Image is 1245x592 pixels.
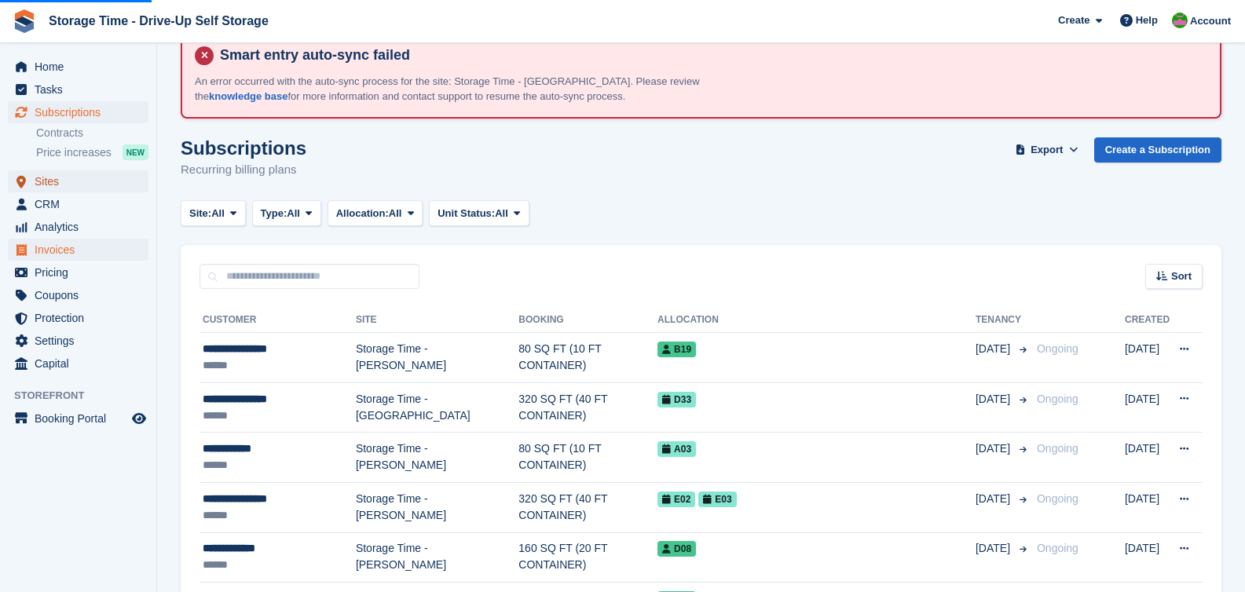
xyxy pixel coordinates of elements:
td: 80 SQ FT (10 FT CONTAINER) [518,333,657,383]
a: Storage Time - Drive-Up Self Storage [42,8,275,34]
span: All [389,206,402,221]
td: 320 SQ FT (40 FT CONTAINER) [518,482,657,532]
a: menu [8,353,148,375]
span: [DATE] [976,440,1013,457]
span: Capital [35,353,129,375]
th: Allocation [657,308,976,333]
th: Customer [200,308,356,333]
span: D33 [657,392,696,407]
span: Storefront [14,388,156,404]
span: All [211,206,225,221]
td: 320 SQ FT (40 FT CONTAINER) [518,382,657,433]
td: [DATE] [1125,333,1170,383]
span: Ongoing [1037,393,1078,405]
span: Unit Status: [438,206,495,221]
span: Ongoing [1037,492,1078,505]
span: Protection [35,307,129,329]
button: Unit Status: All [429,200,529,226]
span: [DATE] [976,540,1013,557]
span: [DATE] [976,491,1013,507]
td: Storage Time - [PERSON_NAME] [356,433,518,483]
td: [DATE] [1125,482,1170,532]
td: Storage Time - [PERSON_NAME] [356,333,518,383]
td: Storage Time - [GEOGRAPHIC_DATA] [356,382,518,433]
span: Account [1190,13,1231,29]
span: Site: [189,206,211,221]
span: Price increases [36,145,112,160]
a: menu [8,170,148,192]
span: All [495,206,508,221]
a: menu [8,239,148,261]
td: [DATE] [1125,433,1170,483]
span: Help [1136,13,1158,28]
span: CRM [35,193,129,215]
td: [DATE] [1125,382,1170,433]
p: An error occurred with the auto-sync process for the site: Storage Time - [GEOGRAPHIC_DATA]. Plea... [195,74,745,104]
td: [DATE] [1125,532,1170,583]
a: menu [8,330,148,352]
span: E03 [698,492,736,507]
span: Pricing [35,261,129,283]
th: Booking [518,308,657,333]
span: Ongoing [1037,542,1078,554]
th: Site [356,308,518,333]
span: Sites [35,170,129,192]
span: Invoices [35,239,129,261]
th: Tenancy [976,308,1031,333]
a: Price increases NEW [36,144,148,161]
a: menu [8,261,148,283]
span: Sort [1171,269,1192,284]
td: 80 SQ FT (10 FT CONTAINER) [518,433,657,483]
img: stora-icon-8386f47178a22dfd0bd8f6a31ec36ba5ce8667c1dd55bd0f319d3a0aa187defe.svg [13,9,36,33]
span: Tasks [35,79,129,100]
span: [DATE] [976,391,1013,407]
a: menu [8,284,148,306]
a: menu [8,193,148,215]
a: menu [8,56,148,78]
a: menu [8,79,148,100]
a: menu [8,407,148,429]
button: Allocation: All [328,200,423,226]
button: Type: All [252,200,321,226]
span: [DATE] [976,341,1013,357]
span: Coupons [35,284,129,306]
a: Create a Subscription [1094,137,1221,163]
td: Storage Time - [PERSON_NAME] [356,482,518,532]
h1: Subscriptions [181,137,306,159]
span: Subscriptions [35,101,129,123]
button: Export [1012,137,1082,163]
a: menu [8,216,148,238]
span: B19 [657,342,696,357]
span: Ongoing [1037,342,1078,355]
span: Ongoing [1037,442,1078,455]
span: Export [1031,142,1063,158]
span: A03 [657,441,696,457]
span: Settings [35,330,129,352]
button: Site: All [181,200,246,226]
span: Allocation: [336,206,389,221]
span: Analytics [35,216,129,238]
span: D08 [657,541,696,557]
span: E02 [657,492,695,507]
a: menu [8,307,148,329]
td: 160 SQ FT (20 FT CONTAINER) [518,532,657,583]
span: Create [1058,13,1089,28]
div: NEW [123,144,148,160]
span: Booking Portal [35,407,129,429]
span: Type: [261,206,287,221]
td: Storage Time - [PERSON_NAME] [356,532,518,583]
th: Created [1125,308,1170,333]
h4: Smart entry auto-sync failed [214,46,1207,64]
p: Recurring billing plans [181,161,306,179]
span: Home [35,56,129,78]
a: Contracts [36,126,148,141]
a: Preview store [130,409,148,428]
a: knowledge base [209,90,287,102]
span: All [287,206,300,221]
img: Saeed [1172,13,1188,28]
a: menu [8,101,148,123]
